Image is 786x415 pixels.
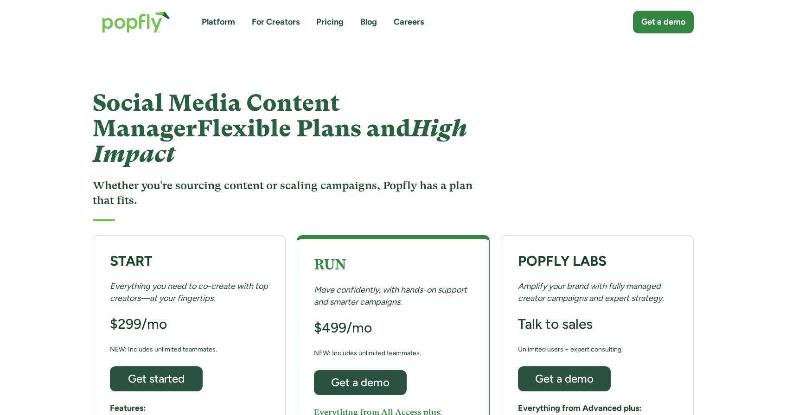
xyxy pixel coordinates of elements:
strong: START [110,252,153,269]
div: Get a demo [526,373,602,384]
h5: Features: [110,402,146,414]
a: For Creators [252,16,300,28]
a: home [93,2,179,42]
h3: $499/mo [314,319,372,337]
div: NEW: Includes unlimited teammates. [110,344,217,355]
a: Careers [394,16,424,28]
a: Get a demo [633,11,694,33]
h3: $299/mo [110,315,167,333]
div: NEW: Includes unlimited teammates. [314,347,421,359]
a: Get a demo [518,366,611,391]
a: Pricing [316,16,344,28]
h5: Everything from Advanced plus: [518,402,641,414]
strong: RUN [314,256,346,273]
h3: Whether you're sourcing content or scaling campaigns, Popfly has a plan that fits. [93,178,477,208]
div: Get a demo [322,377,398,388]
em: Amplify your brand with fully managed creator campaigns and expert strategy. [518,281,664,303]
a: Platform [202,16,235,28]
span: Flexible Plans and [93,115,467,167]
a: Get started [110,366,203,391]
div: Get a demo [641,16,685,28]
h1: Social Media Content Manager [93,90,477,167]
div: Get started [118,373,194,384]
a: Get a demo [314,370,407,395]
div: Unlimited users + expert consulting. [518,344,623,355]
h3: Talk to sales [518,315,593,333]
em: Move confidently, with hands-on support and smarter campaigns. [314,285,467,306]
em: High Impact [93,115,467,167]
a: Blog [360,16,377,28]
strong: POPFLY LABS [518,252,607,269]
em: Everything you need to co-create with top creators—at your fingertips. [110,281,268,303]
